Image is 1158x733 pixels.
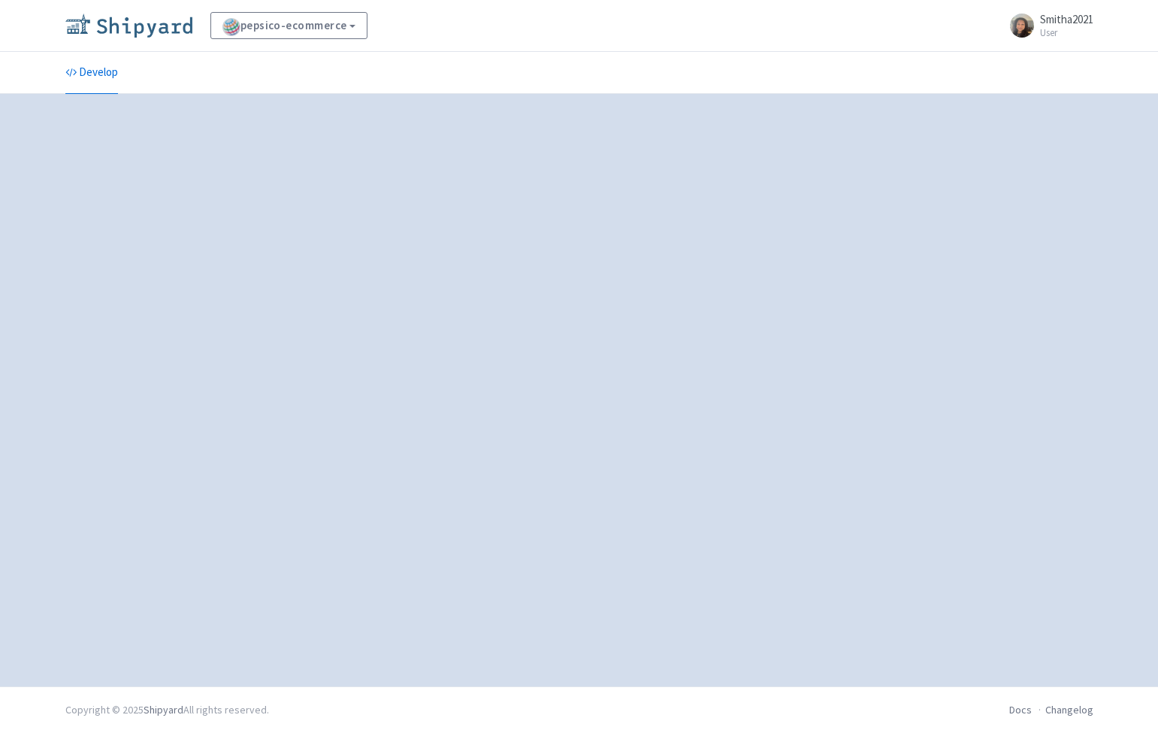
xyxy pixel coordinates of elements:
[65,52,118,94] a: Develop
[1045,703,1093,716] a: Changelog
[210,12,368,39] a: pepsico-ecommerce
[1040,12,1093,26] span: Smitha2021
[1001,14,1093,38] a: Smitha2021 User
[144,703,183,716] a: Shipyard
[65,14,192,38] img: Shipyard logo
[1040,28,1093,38] small: User
[65,702,269,718] div: Copyright © 2025 All rights reserved.
[1009,703,1032,716] a: Docs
